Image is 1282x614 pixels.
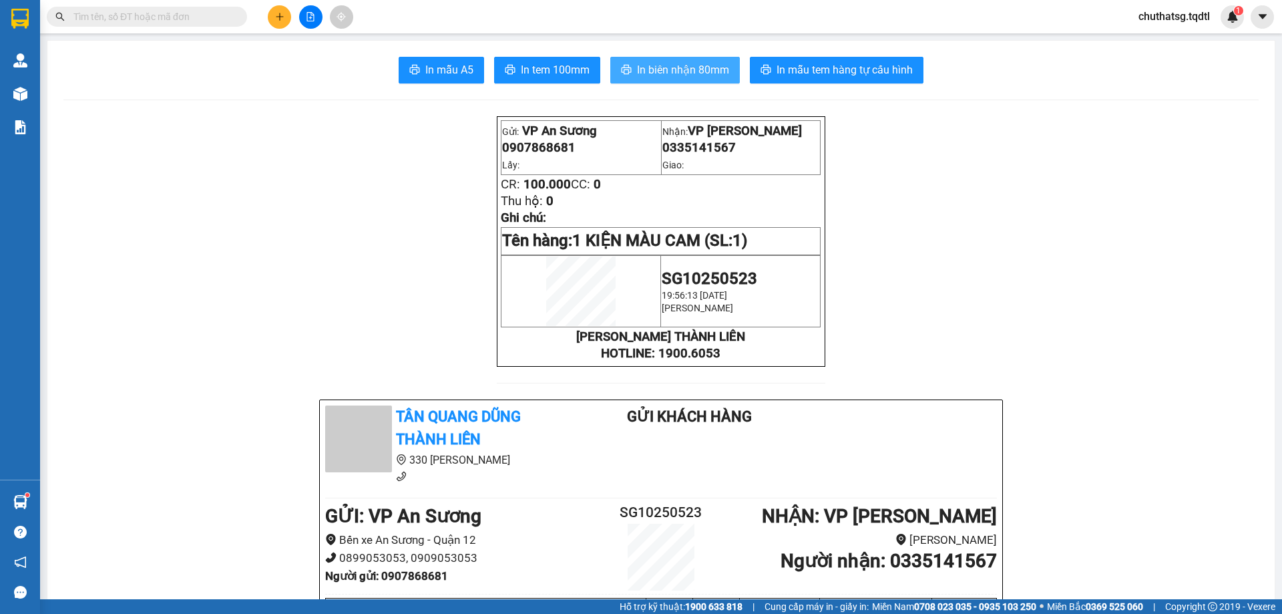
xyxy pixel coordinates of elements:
span: CC: [571,177,590,192]
img: solution-icon [13,120,27,134]
span: environment [396,454,407,465]
span: printer [761,64,771,77]
span: copyright [1208,602,1217,611]
span: CR: [501,177,520,192]
span: phone [325,552,337,563]
span: search [55,12,65,21]
button: caret-down [1251,5,1274,29]
img: logo-vxr [11,9,29,29]
strong: 1900 633 818 [685,601,742,612]
span: 0 [594,177,601,192]
span: In biên nhận 80mm [637,61,729,78]
span: environment [895,534,907,545]
span: chuthatsg.tqdtl [1128,8,1221,25]
span: plus [275,12,284,21]
sup: 1 [25,493,29,497]
span: 19:56:13 [DATE] [662,290,727,301]
li: 330 [PERSON_NAME] [325,452,574,468]
input: Tìm tên, số ĐT hoặc mã đơn [73,9,231,24]
span: In mẫu tem hàng tự cấu hình [777,61,913,78]
span: Giao: [662,160,684,170]
b: Người gửi : 0907868681 [325,569,448,583]
span: Miền Nam [872,599,1036,614]
span: Miền Bắc [1047,599,1143,614]
span: 1 KIỆN MÀU CAM (SL: [572,231,747,250]
span: Thu hộ: [501,194,543,208]
img: warehouse-icon [13,495,27,509]
span: Hỗ trợ kỹ thuật: [620,599,742,614]
span: 0 [546,194,554,208]
button: plus [268,5,291,29]
strong: 0369 525 060 [1086,601,1143,612]
span: printer [621,64,632,77]
b: NHẬN : VP [PERSON_NAME] [762,505,997,527]
strong: [PERSON_NAME] THÀNH LIÊN [576,329,745,344]
b: Gửi khách hàng [627,408,752,425]
span: Tên hàng: [502,231,747,250]
button: aim [330,5,353,29]
span: 1 [1236,6,1241,15]
li: [PERSON_NAME] [717,531,997,549]
span: printer [505,64,515,77]
strong: 0708 023 035 - 0935 103 250 [914,601,1036,612]
b: GỬI : VP An Sương [325,505,481,527]
span: file-add [306,12,315,21]
b: Tân Quang Dũng Thành Liên [396,408,521,448]
li: 0899053053, 0909053053 [325,549,605,567]
span: 100.000 [523,177,571,192]
span: aim [337,12,346,21]
span: VP An Sương [522,124,597,138]
span: SG10250523 [662,269,757,288]
button: file-add [299,5,323,29]
b: Người nhận : 0335141567 [781,550,997,572]
img: warehouse-icon [13,53,27,67]
span: | [1153,599,1155,614]
span: In tem 100mm [521,61,590,78]
span: notification [14,556,27,569]
span: Lấy: [502,160,519,170]
button: printerIn tem 100mm [494,57,600,84]
p: Nhận: [662,124,820,138]
span: ⚪️ [1040,604,1044,609]
h2: SG10250523 [605,502,717,524]
span: [PERSON_NAME] [662,303,733,313]
span: message [14,586,27,599]
span: printer [409,64,420,77]
li: Bến xe An Sương - Quận 12 [325,531,605,549]
span: phone [396,471,407,482]
span: VP [PERSON_NAME] [688,124,802,138]
img: warehouse-icon [13,87,27,101]
span: caret-down [1257,11,1269,23]
button: printerIn mẫu A5 [399,57,484,84]
span: question-circle [14,526,27,539]
button: printerIn biên nhận 80mm [610,57,740,84]
span: Ghi chú: [501,210,546,225]
strong: HOTLINE: 1900.6053 [601,346,720,361]
span: In mẫu A5 [425,61,473,78]
span: environment [325,534,337,545]
span: 0335141567 [662,140,736,155]
img: icon-new-feature [1227,11,1239,23]
sup: 1 [1234,6,1243,15]
button: printerIn mẫu tem hàng tự cấu hình [750,57,923,84]
span: 1) [732,231,747,250]
span: Cung cấp máy in - giấy in: [765,599,869,614]
span: 0907868681 [502,140,576,155]
p: Gửi: [502,124,660,138]
span: | [753,599,755,614]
